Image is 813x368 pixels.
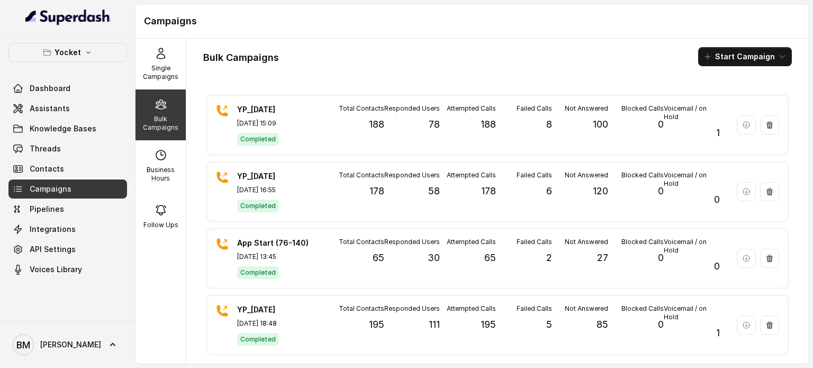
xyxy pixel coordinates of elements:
[143,221,178,229] p: Follow Ups
[369,184,384,199] p: 178
[565,171,608,179] p: Not Answered
[237,133,279,146] span: Completed
[16,339,30,351] text: BM
[517,238,552,246] p: Failed Calls
[339,104,384,113] p: Total Contacts
[40,339,101,350] span: [PERSON_NAME]
[237,304,311,315] p: YP_[DATE]
[664,171,720,188] p: Voicemail / on Hold
[8,179,127,199] a: Campaigns
[429,117,440,132] p: 78
[339,171,384,179] p: Total Contacts
[30,184,71,194] span: Campaigns
[714,192,720,207] p: 0
[597,317,608,332] p: 85
[546,184,552,199] p: 6
[565,104,608,113] p: Not Answered
[481,184,496,199] p: 178
[8,79,127,98] a: Dashboard
[658,250,664,265] p: 0
[546,317,552,332] p: 5
[8,99,127,118] a: Assistants
[384,304,440,313] p: Responded Users
[30,83,70,94] span: Dashboard
[621,104,664,113] p: Blocked Calls
[565,238,608,246] p: Not Answered
[664,304,720,321] p: Voicemail / on Hold
[30,204,64,214] span: Pipelines
[237,200,279,212] span: Completed
[8,200,127,219] a: Pipelines
[373,250,384,265] p: 65
[546,117,552,132] p: 8
[621,238,664,246] p: Blocked Calls
[658,317,664,332] p: 0
[237,186,311,194] p: [DATE] 16:55
[484,250,496,265] p: 65
[30,103,70,114] span: Assistants
[30,244,76,255] span: API Settings
[698,47,792,66] button: Start Campaign
[658,117,664,132] p: 0
[384,171,440,179] p: Responded Users
[481,317,496,332] p: 195
[8,43,127,62] button: Yocket
[30,224,76,235] span: Integrations
[30,123,96,134] span: Knowledge Bases
[8,330,127,360] a: [PERSON_NAME]
[144,13,800,30] h1: Campaigns
[714,259,720,274] p: 0
[517,104,552,113] p: Failed Calls
[593,117,608,132] p: 100
[55,46,81,59] p: Yocket
[339,238,384,246] p: Total Contacts
[658,184,664,199] p: 0
[546,250,552,265] p: 2
[237,333,279,346] span: Completed
[565,304,608,313] p: Not Answered
[203,49,279,66] h1: Bulk Campaigns
[30,143,61,154] span: Threads
[8,240,127,259] a: API Settings
[237,266,279,279] span: Completed
[517,171,552,179] p: Failed Calls
[447,104,496,113] p: Attempted Calls
[8,260,127,279] a: Voices Library
[369,117,384,132] p: 188
[428,184,440,199] p: 58
[237,253,311,261] p: [DATE] 13:45
[237,104,311,115] p: YP_[DATE]
[8,139,127,158] a: Threads
[8,119,127,138] a: Knowledge Bases
[716,326,720,340] p: 1
[140,115,182,132] p: Bulk Campaigns
[429,317,440,332] p: 111
[237,119,311,128] p: [DATE] 15:09
[140,64,182,81] p: Single Campaigns
[339,304,384,313] p: Total Contacts
[30,264,82,275] span: Voices Library
[716,125,720,140] p: 1
[621,304,664,313] p: Blocked Calls
[664,238,720,255] p: Voicemail / on Hold
[428,250,440,265] p: 30
[597,250,608,265] p: 27
[664,104,720,121] p: Voicemail / on Hold
[447,304,496,313] p: Attempted Calls
[447,171,496,179] p: Attempted Calls
[25,8,111,25] img: light.svg
[30,164,64,174] span: Contacts
[369,317,384,332] p: 195
[481,117,496,132] p: 188
[447,238,496,246] p: Attempted Calls
[593,184,608,199] p: 120
[237,171,311,182] p: YP_[DATE]
[384,104,440,113] p: Responded Users
[8,220,127,239] a: Integrations
[621,171,664,179] p: Blocked Calls
[8,159,127,178] a: Contacts
[140,166,182,183] p: Business Hours
[237,238,311,248] p: App Start (76-140)
[384,238,440,246] p: Responded Users
[237,319,311,328] p: [DATE] 18:48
